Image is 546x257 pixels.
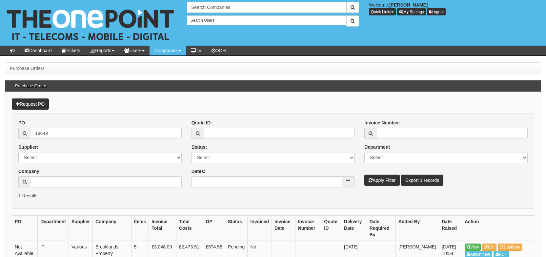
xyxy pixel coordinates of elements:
[192,168,206,175] label: Dates:
[225,215,247,241] th: Status
[203,215,225,241] th: GP
[462,215,534,241] th: Action
[364,175,400,186] button: Apply Filter
[295,215,321,241] th: Invoice Number
[192,119,212,126] label: Quote ID:
[427,8,446,15] a: Logout
[364,119,400,126] label: Invoice Number:
[397,8,426,15] a: My Settings
[321,215,341,241] th: Quote ID
[57,46,85,55] a: Tickets
[482,244,497,251] a: Edit
[498,244,522,251] a: Duplicate
[364,144,390,150] label: Department
[20,46,57,55] a: Dashboard
[395,215,439,241] th: Added By
[150,46,186,55] a: Companies
[149,215,176,241] th: Invoice Total
[439,215,462,241] th: Date Raised
[85,46,119,55] a: Reports
[176,215,203,241] th: Total Costs
[10,65,45,72] li: Purchase Orders
[18,192,528,199] p: 1 Results
[69,215,92,241] th: Supplier
[192,144,207,150] label: Status:
[367,215,395,241] th: Date Required By
[38,215,69,241] th: Department
[207,46,231,55] a: OOH
[18,119,27,126] label: PO:
[12,215,38,241] th: PO
[12,80,51,92] h3: Purchase Orders
[389,2,428,8] b: [PERSON_NAME]
[12,98,49,110] a: Request PO
[272,215,295,241] th: Invoice Date
[187,2,347,13] input: Search Companies
[248,215,272,241] th: Invoiced
[18,144,38,150] label: Supplier:
[364,2,546,15] div: Welcome,
[186,46,207,55] a: TV
[119,46,150,55] a: Users
[131,215,149,241] th: Items
[187,15,347,25] input: Search Users
[401,175,443,186] a: Export 1 records
[341,215,367,241] th: Delivery Date
[465,244,481,251] a: View
[18,168,41,175] label: Company:
[369,8,396,15] button: Quick Links
[93,215,131,241] th: Company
